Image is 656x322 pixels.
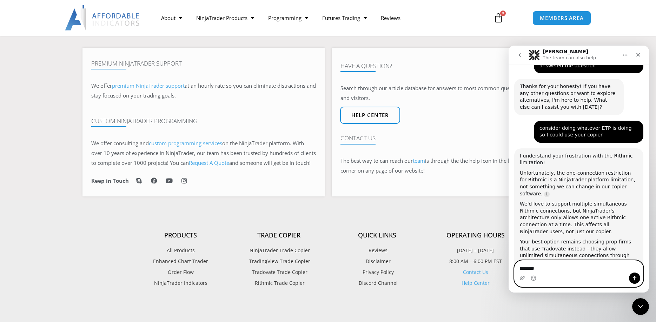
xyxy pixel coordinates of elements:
[328,257,426,266] a: Disclaimer
[374,10,407,26] a: Reviews
[154,10,189,26] a: About
[132,268,230,277] a: Order Flow
[361,268,394,277] span: Privacy Policy
[340,156,565,176] p: The best way to can reach our is through the the help icon in the lower right-hand corner on any ...
[340,107,400,124] a: Help center
[248,246,310,255] span: NinjaTrader Trade Copier
[426,257,525,266] p: 8:00 AM – 6:00 PM EST
[357,279,398,288] span: Discord Channel
[168,268,194,277] span: Order Flow
[632,298,649,315] iframe: Intercom live chat
[91,177,129,184] h6: Keep in Touch
[132,279,230,288] a: NinjaTrader Indicators
[91,82,112,89] span: We offer
[132,232,230,239] h4: Products
[154,10,485,26] nav: Menu
[6,215,134,227] textarea: Message…
[413,157,425,164] a: team
[230,279,328,288] a: Rithmic Trade Copier
[230,268,328,277] a: Tradovate Trade Copier
[230,246,328,255] a: NinjaTrader Trade Copier
[167,246,195,255] span: All Products
[426,246,525,255] p: [DATE] – [DATE]
[328,232,426,239] h4: Quick Links
[540,15,584,21] span: MEMBERS AREA
[153,257,208,266] span: Enhanced Chart Trader
[367,246,387,255] span: Reviews
[328,246,426,255] a: Reviews
[154,279,207,288] span: NinjaTrader Indicators
[340,135,565,142] h4: Contact Us
[91,60,316,67] h4: Premium NinjaTrader Support
[6,103,135,251] div: Solomon says…
[120,227,132,238] button: Send a message…
[340,62,565,69] h4: Have A Question?
[364,257,391,266] span: Disclaimer
[65,5,140,31] img: LogoAI | Affordable Indicators – NinjaTrader
[132,257,230,266] a: Enhanced Chart Trader
[11,124,129,152] div: Unfortunately, the one-connection restriction for Rithmic is a NinjaTrader platform limitation, n...
[230,257,328,266] a: TradingView Trade Copier
[247,257,310,266] span: TradingView Trade Copier
[462,280,490,286] a: Help Center
[11,193,129,220] div: Your best option remains choosing prop firms that use Tradovate instead - they allow unlimited si...
[6,103,135,235] div: I understand your frustration with the Rithmic limitation!Unfortunately, the one-connection restr...
[91,118,316,125] h4: Custom NinjaTrader Programming
[132,246,230,255] a: All Products
[22,230,28,235] button: Emoji picker
[328,279,426,288] a: Discord Channel
[91,140,316,166] span: on the NinjaTrader platform. With over 10 years of experience in NinjaTrader, our team has been t...
[500,11,506,16] span: 0
[261,10,315,26] a: Programming
[340,83,565,103] p: Search through our article database for answers to most common questions from customers and visit...
[189,10,261,26] a: NinjaTrader Products
[426,232,525,239] h4: Operating Hours
[315,10,374,26] a: Futures Trading
[509,46,649,293] iframe: Intercom live chat
[230,232,328,239] h4: Trade Copier
[11,230,16,235] button: Upload attachment
[11,155,129,189] div: We'd love to support multiple simultaneous Rithmic connections, but NinjaTrader's architecture on...
[532,11,591,25] a: MEMBERS AREA
[112,82,185,89] a: premium NinjaTrader support
[91,82,316,99] span: at an hourly rate so you can eliminate distractions and stay focused on your trading goals.
[483,8,514,28] a: 0
[328,268,426,277] a: Privacy Policy
[189,159,229,166] a: Request A Quote
[351,113,389,118] span: Help center
[35,146,41,152] a: Source reference 135038547:
[250,268,307,277] span: Tradovate Trade Copier
[91,140,222,147] span: We offer consulting and
[463,269,488,275] a: Contact Us
[149,140,222,147] a: custom programming services
[253,279,305,288] span: Rithmic Trade Copier
[11,107,129,121] div: I understand your frustration with the Rithmic limitation!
